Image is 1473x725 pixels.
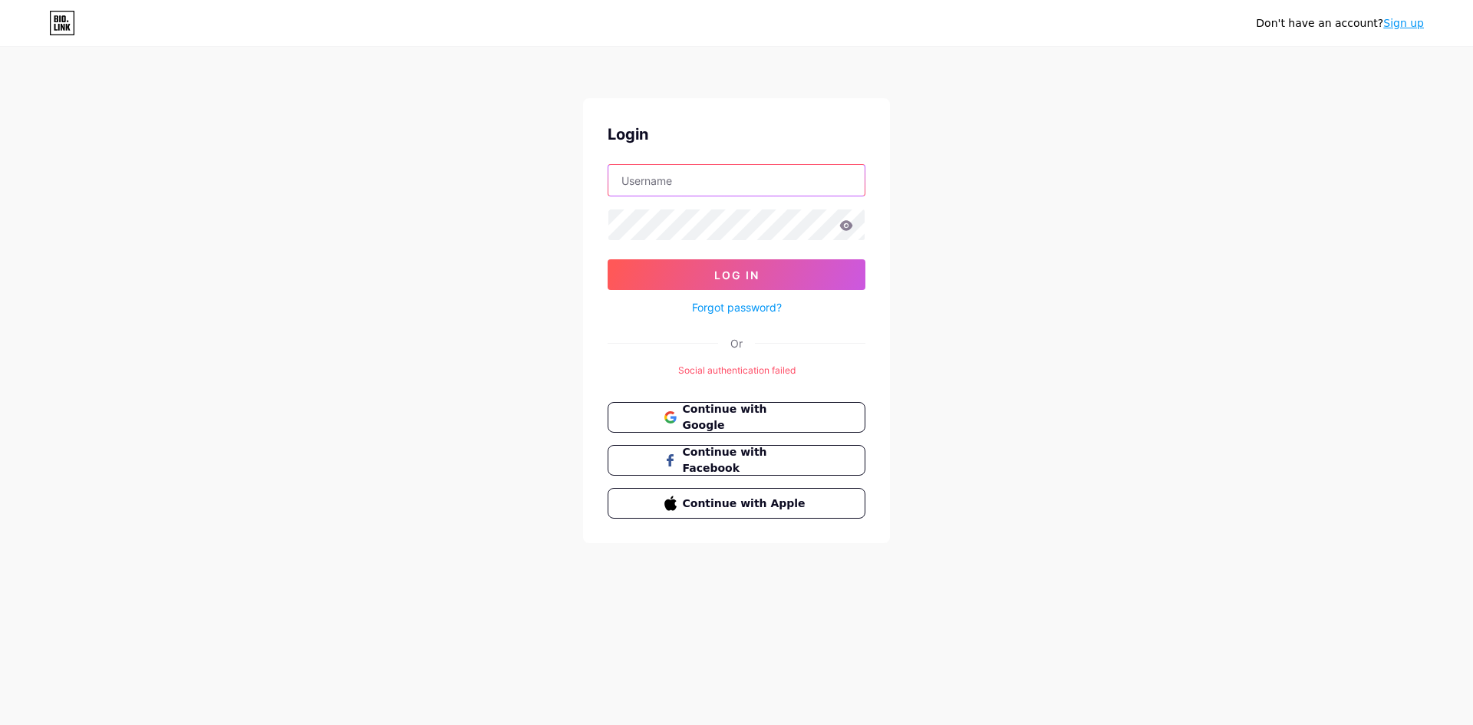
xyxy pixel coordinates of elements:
button: Continue with Apple [608,488,865,519]
div: Social authentication failed [608,364,865,377]
div: Don't have an account? [1256,15,1424,31]
button: Log In [608,259,865,290]
span: Continue with Apple [683,496,809,512]
button: Continue with Google [608,402,865,433]
input: Username [608,165,865,196]
a: Sign up [1383,17,1424,29]
span: Continue with Facebook [683,444,809,476]
span: Continue with Google [683,401,809,433]
button: Continue with Facebook [608,445,865,476]
div: Or [730,335,743,351]
div: Login [608,123,865,146]
a: Forgot password? [692,299,782,315]
span: Log In [714,269,760,282]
